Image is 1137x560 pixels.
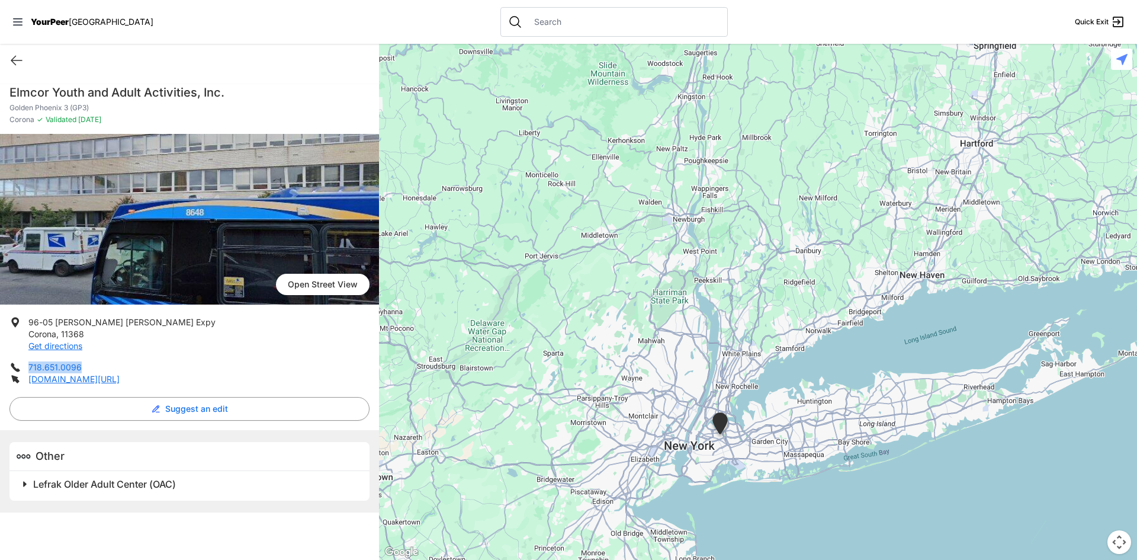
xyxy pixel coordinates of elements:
[28,317,216,327] span: 96-05 [PERSON_NAME] [PERSON_NAME] Expy
[382,545,421,560] img: Google
[28,362,82,372] a: 718.651.0096
[61,329,84,339] span: 11368
[28,341,82,351] a: Get directions
[33,478,176,490] span: Lefrak Older Adult Center (OAC)
[1107,530,1131,554] button: Map camera controls
[9,397,370,421] button: Suggest an edit
[9,115,34,124] span: Corona
[36,450,65,462] span: Other
[37,115,43,124] span: ✓
[56,329,59,339] span: ,
[382,545,421,560] a: Open this area in Google Maps (opens a new window)
[1075,17,1109,27] span: Quick Exit
[28,329,56,339] span: Corona
[9,103,370,113] p: Golden Phoenix 3 (GP3)
[76,115,101,124] span: [DATE]
[9,84,370,101] h1: Elmcor Youth and Adult Activities, Inc.
[31,18,153,25] a: YourPeer[GEOGRAPHIC_DATA]
[710,412,730,439] div: Golden Phoenix 3 (GP3)
[31,17,69,27] span: YourPeer
[28,374,120,384] a: [DOMAIN_NAME][URL]
[69,17,153,27] span: [GEOGRAPHIC_DATA]
[276,274,370,295] span: Open Street View
[165,403,228,415] span: Suggest an edit
[46,115,76,124] span: Validated
[1075,15,1125,29] a: Quick Exit
[527,16,720,28] input: Search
